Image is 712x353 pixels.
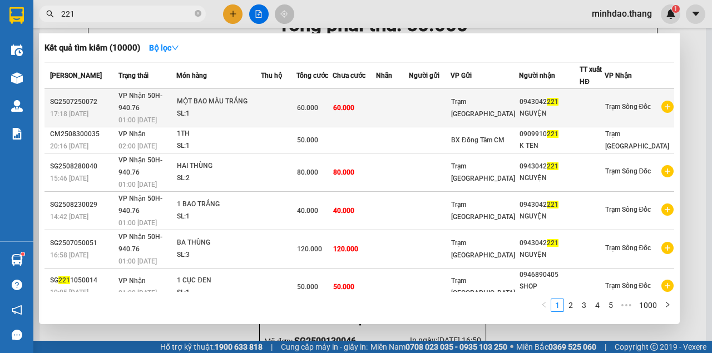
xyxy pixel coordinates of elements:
[21,252,24,256] sup: 1
[661,203,674,216] span: plus-circle
[551,299,563,311] a: 1
[50,128,115,140] div: CM2508300035
[177,172,260,185] div: SL: 2
[118,195,162,215] span: VP Nhận 50H-940.76
[195,10,201,17] span: close-circle
[605,72,632,79] span: VP Nhận
[177,128,260,140] div: 1TH
[605,130,669,150] span: Trạm [GEOGRAPHIC_DATA]
[547,98,558,106] span: 221
[520,140,580,152] div: K TEN
[118,257,157,265] span: 01:00 [DATE]
[261,72,282,79] span: Thu hộ
[9,7,24,24] img: logo-vxr
[297,104,318,112] span: 60.000
[537,299,551,312] button: left
[118,181,157,188] span: 01:00 [DATE]
[451,72,472,79] span: VP Gửi
[333,245,358,253] span: 120.000
[451,277,515,297] span: Trạm [GEOGRAPHIC_DATA]
[297,207,318,215] span: 40.000
[297,245,322,253] span: 120.000
[605,299,617,311] a: 5
[580,66,602,86] span: TT xuất HĐ
[520,199,580,211] div: 0943042
[661,242,674,254] span: plus-circle
[520,237,580,249] div: 0943042
[297,136,318,144] span: 50.000
[617,299,635,312] span: •••
[118,219,157,227] span: 01:00 [DATE]
[520,249,580,261] div: NGUYỆN
[177,211,260,223] div: SL: 1
[297,283,318,291] span: 50.000
[605,244,651,252] span: Trạm Sông Đốc
[409,72,439,79] span: Người gửi
[140,39,188,57] button: Bộ lọcdown
[6,6,161,27] li: Xe Khách THẮNG
[451,98,515,118] span: Trạm [GEOGRAPHIC_DATA]
[177,140,260,152] div: SL: 1
[541,301,547,308] span: left
[171,44,179,52] span: down
[61,8,192,20] input: Tìm tên, số ĐT hoặc mã đơn
[118,72,149,79] span: Trạng thái
[118,116,157,124] span: 01:00 [DATE]
[451,201,515,221] span: Trạm [GEOGRAPHIC_DATA]
[520,96,580,108] div: 0943042
[118,156,162,176] span: VP Nhận 50H-940.76
[547,239,558,247] span: 221
[50,199,115,211] div: SG2508230029
[520,269,580,281] div: 0946890405
[333,104,354,112] span: 60.000
[547,201,558,208] span: 221
[591,299,604,311] a: 4
[50,96,115,108] div: SG2507250072
[333,168,354,176] span: 80.000
[519,72,555,79] span: Người nhận
[50,237,115,249] div: SG2507050051
[661,299,674,312] li: Next Page
[11,100,23,112] img: warehouse-icon
[44,42,140,54] h3: Kết quả tìm kiếm ( 10000 )
[605,206,651,213] span: Trạm Sông Đốc
[118,233,162,253] span: VP Nhận 50H-940.76
[77,62,85,69] span: environment
[537,299,551,312] li: Previous Page
[50,275,115,286] div: SG 1050014
[149,43,179,52] strong: Bộ lọc
[661,299,674,312] button: right
[118,130,146,138] span: VP Nhận
[118,142,157,150] span: 02:00 [DATE]
[11,44,23,56] img: warehouse-icon
[520,128,580,140] div: 0909910
[177,198,260,211] div: 1 BAO TRẮNG
[11,128,23,140] img: solution-icon
[451,162,515,182] span: Trạm [GEOGRAPHIC_DATA]
[605,103,651,111] span: Trạm Sông Đốc
[520,161,580,172] div: 0943042
[6,6,44,44] img: logo.jpg
[565,299,577,311] a: 2
[661,280,674,292] span: plus-circle
[333,283,354,291] span: 50.000
[451,136,505,144] span: BX Đồng Tâm CM
[58,276,70,284] span: 221
[577,299,591,312] li: 3
[333,207,354,215] span: 40.000
[77,47,148,59] li: VP Trạm Sông Đốc
[50,110,88,118] span: 17:18 [DATE]
[635,299,661,312] li: 1000
[661,165,674,177] span: plus-circle
[564,299,577,312] li: 2
[177,108,260,120] div: SL: 1
[50,213,88,221] span: 14:42 [DATE]
[664,301,671,308] span: right
[296,72,328,79] span: Tổng cước
[50,175,88,182] span: 15:46 [DATE]
[118,289,157,297] span: 01:00 [DATE]
[520,211,580,222] div: NGUYỆN
[50,142,88,150] span: 20:16 [DATE]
